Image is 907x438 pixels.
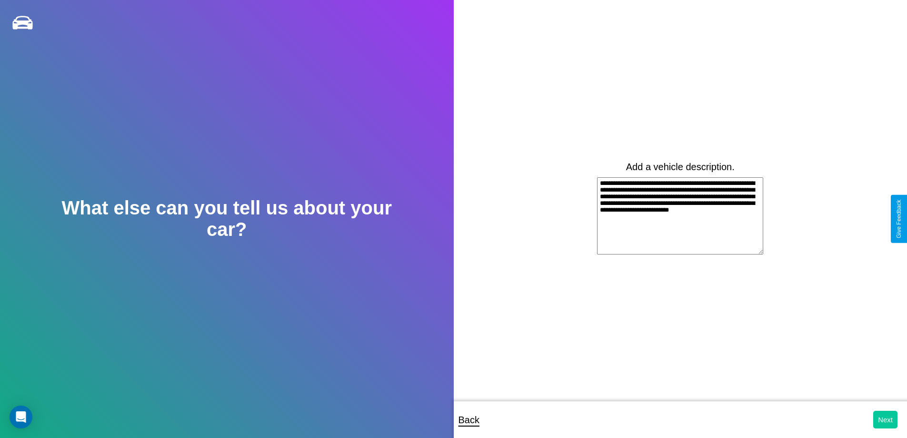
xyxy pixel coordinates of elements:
[626,162,735,173] label: Add a vehicle description.
[873,411,897,428] button: Next
[45,197,408,240] h2: What else can you tell us about your car?
[896,200,902,238] div: Give Feedback
[458,411,479,428] p: Back
[10,406,32,428] div: Open Intercom Messenger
